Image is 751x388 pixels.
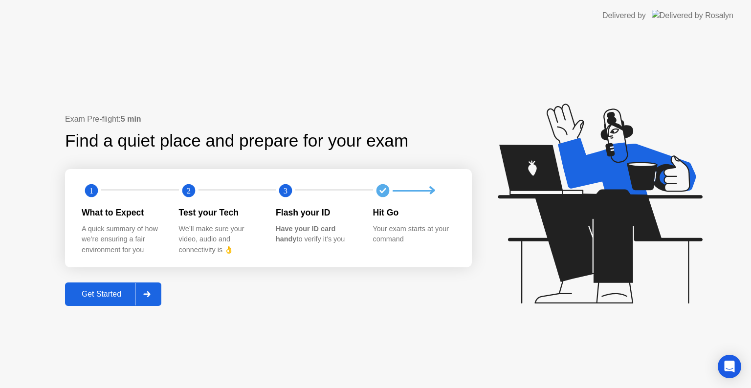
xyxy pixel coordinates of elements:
text: 2 [186,186,190,195]
div: What to Expect [82,206,163,219]
div: Open Intercom Messenger [718,355,741,378]
div: Your exam starts at your command [373,224,455,245]
div: Get Started [68,290,135,299]
div: A quick summary of how we’re ensuring a fair environment for you [82,224,163,256]
div: to verify it’s you [276,224,357,245]
b: 5 min [121,115,141,123]
div: Flash your ID [276,206,357,219]
b: Have your ID card handy [276,225,335,243]
div: Hit Go [373,206,455,219]
div: Exam Pre-flight: [65,113,472,125]
text: 3 [284,186,287,195]
div: Delivered by [602,10,646,22]
button: Get Started [65,282,161,306]
div: We’ll make sure your video, audio and connectivity is 👌 [179,224,261,256]
text: 1 [89,186,93,195]
div: Test your Tech [179,206,261,219]
img: Delivered by Rosalyn [652,10,733,21]
div: Find a quiet place and prepare for your exam [65,128,410,154]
